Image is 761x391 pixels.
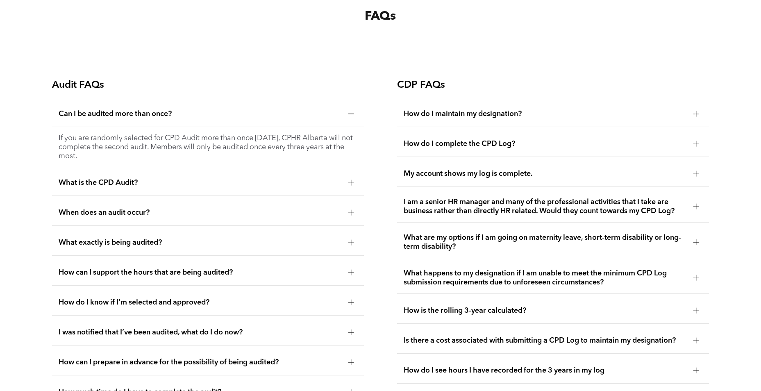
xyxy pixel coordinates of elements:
[365,10,396,23] span: FAQs
[59,298,342,307] span: How do I know if I’m selected and approved?
[404,169,687,178] span: My account shows my log is complete.
[404,139,687,148] span: How do I complete the CPD Log?
[404,233,687,251] span: What are my options if I am going on maternity leave, short-term disability or long-term disability?
[404,109,687,118] span: How do I maintain my designation?
[59,109,342,118] span: Can I be audited more than once?
[59,238,342,247] span: What exactly is being audited?
[404,269,687,287] span: What happens to my designation if I am unable to meet the minimum CPD Log submission requirements...
[404,366,687,375] span: How do I see hours I have recorded for the 3 years in my log
[59,268,342,277] span: How can I support the hours that are being audited?
[404,336,687,345] span: Is there a cost associated with submitting a CPD Log to maintain my designation?
[52,80,104,90] span: Audit FAQs
[404,306,687,315] span: How is the rolling 3-year calculated?
[404,198,687,216] span: I am a senior HR manager and many of the professional activities that I take are business rather ...
[59,358,342,367] span: How can I prepare in advance for the possibility of being audited?
[397,80,445,90] span: CDP FAQs
[59,328,342,337] span: I was notified that I’ve been audited, what do I do now?
[59,178,342,187] span: What is the CPD Audit?
[59,208,342,217] span: When does an audit occur?
[59,134,357,161] p: If you are randomly selected for CPD Audit more than once [DATE], CPHR Alberta will not complete ...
